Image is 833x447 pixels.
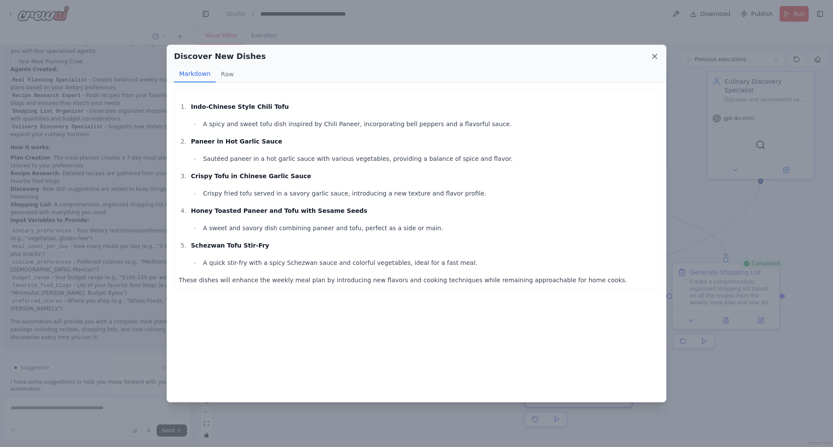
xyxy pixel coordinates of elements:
strong: Paneer in Hot Garlic Sauce [191,138,282,145]
strong: Schezwan Tofu Stir-Fry [191,242,269,249]
button: Markdown [174,66,216,82]
li: A sweet and savory dish combining paneer and tofu, perfect as a side or main. [200,223,654,233]
h2: Discover New Dishes [174,50,266,62]
li: Crispy fried tofu served in a savory garlic sauce, introducing a new texture and flavor profile. [200,188,654,199]
button: Raw [216,66,239,82]
strong: Crispy Tofu in Chinese Garlic Sauce [191,173,311,179]
strong: Indo-Chinese Style Chili Tofu [191,103,289,110]
strong: Honey Toasted Paneer and Tofu with Sesame Seeds [191,207,367,214]
li: Sautéed paneer in a hot garlic sauce with various vegetables, providing a balance of spice and fl... [200,153,654,164]
li: A spicy and sweet tofu dish inspired by Chili Paneer, incorporating bell peppers and a flavorful ... [200,119,654,129]
p: These dishes will enhance the weekly meal plan by introducing new flavors and cooking techniques ... [179,275,654,285]
li: A quick stir-fry with a spicy Schezwan sauce and colorful vegetables, ideal for a fast meal. [200,258,654,268]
